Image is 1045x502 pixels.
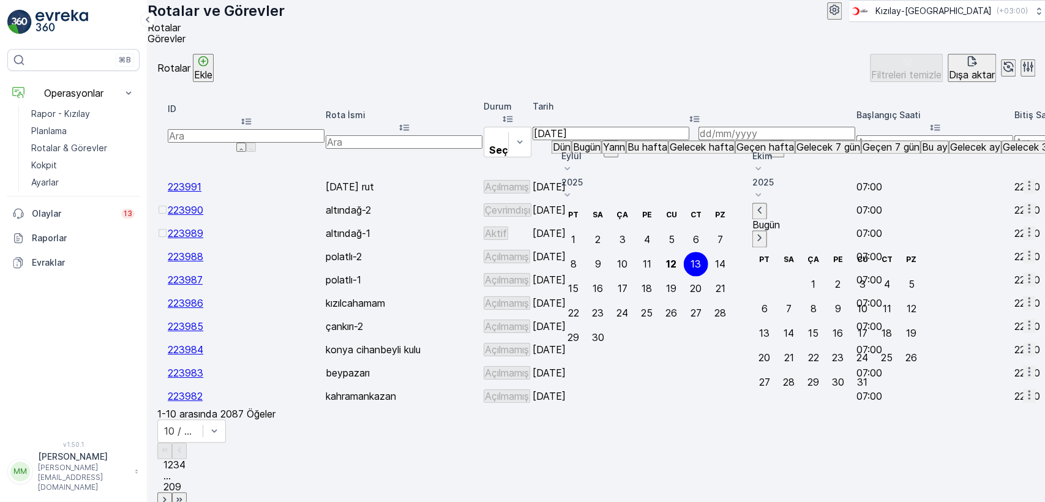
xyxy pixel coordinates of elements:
[666,283,676,294] div: 19
[881,352,893,363] div: 25
[908,279,914,290] div: 5
[715,258,725,269] div: 14
[835,279,841,290] div: 2
[643,234,650,245] div: 4
[26,174,140,191] a: Ayarlar
[906,328,916,339] div: 19
[157,408,275,419] p: 1-10 arasında 2087 Öğeler
[825,247,850,272] th: Perşembe
[484,273,530,287] button: Açılmamış
[173,459,179,471] span: 3
[949,141,1000,152] p: Gelecek ay
[551,140,571,154] button: Dün
[163,481,181,493] span: 209
[871,69,942,80] p: Filtreleri temizle
[326,367,482,378] p: beypazarı
[761,303,767,314] div: 6
[533,222,855,244] td: [DATE]
[784,328,794,339] div: 14
[7,226,140,250] a: Raporlar
[31,159,57,171] p: Kokpit
[641,307,653,318] div: 25
[326,204,482,215] p: altındağ-2
[533,339,855,361] td: [DATE]
[948,54,996,82] button: Dışa aktar
[699,127,855,140] input: dd/mm/yyyy
[326,251,482,262] p: polatlı-2
[533,385,855,407] td: [DATE]
[124,209,132,219] p: 13
[619,234,625,245] div: 3
[168,343,203,356] a: 223984
[148,21,181,34] span: Rotalar
[807,352,818,363] div: 22
[997,6,1028,16] p: ( +03:00 )
[484,203,531,217] button: Çevrimdışı
[568,283,579,294] div: 15
[850,247,874,272] th: Cuma
[533,292,855,314] td: [DATE]
[168,297,203,309] span: 223986
[642,283,652,294] div: 18
[593,283,603,294] div: 16
[194,69,212,80] p: Ekle
[834,303,841,314] div: 9
[168,367,203,379] a: 223983
[485,391,529,402] p: Açılmamış
[326,228,482,239] p: altındağ-1
[26,157,140,174] a: Kokpit
[715,283,725,294] div: 21
[810,303,816,314] div: 8
[776,247,801,272] th: Salı
[627,141,667,152] p: Bu hafta
[786,303,792,314] div: 7
[665,307,677,318] div: 26
[856,109,1013,121] p: Başlangıç Saati
[874,247,899,272] th: Cumartesi
[326,274,482,285] p: polatlı-1
[899,247,923,272] th: Pazar
[862,141,919,152] p: Geçen 7 gün
[31,176,59,189] p: Ayarlar
[832,352,844,363] div: 23
[38,463,129,492] p: [PERSON_NAME][EMAIL_ADDRESS][DOMAIN_NAME]
[484,389,530,403] button: Açılmamış
[36,10,88,34] img: logo_light-DOdMpM7g.png
[533,245,855,268] td: [DATE]
[669,141,733,152] p: Gelecek hafta
[708,203,732,227] th: Pazar
[168,459,173,471] span: 2
[594,258,601,269] div: 9
[485,204,530,215] p: Çevrimdışı
[484,366,530,380] button: Açılmamış
[905,352,917,363] div: 26
[570,258,576,269] div: 8
[168,320,203,332] a: 223985
[119,55,131,65] p: ⌘B
[485,274,529,285] p: Açılmamış
[168,181,201,193] a: 223991
[752,247,776,272] th: Pazartesi
[758,376,770,388] div: 27
[591,332,604,343] div: 30
[168,129,324,143] input: Ara
[26,140,140,157] a: Rotalar & Görevler
[484,320,530,333] button: Açılmamış
[326,109,482,121] p: Rota İsmi
[168,103,324,115] p: ID
[533,176,855,198] td: [DATE]
[857,376,867,388] div: 31
[484,343,530,356] button: Açılmamış
[7,10,32,34] img: logo
[179,459,185,471] span: 4
[666,258,676,269] div: 12
[949,69,995,80] p: Dışa aktar
[758,352,770,363] div: 20
[642,258,651,269] div: 11
[883,279,890,290] div: 4
[849,4,871,18] img: k%C4%B1z%C4%B1lay.png
[552,141,570,152] p: Dün
[168,390,203,402] span: 223982
[533,199,855,221] td: [DATE]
